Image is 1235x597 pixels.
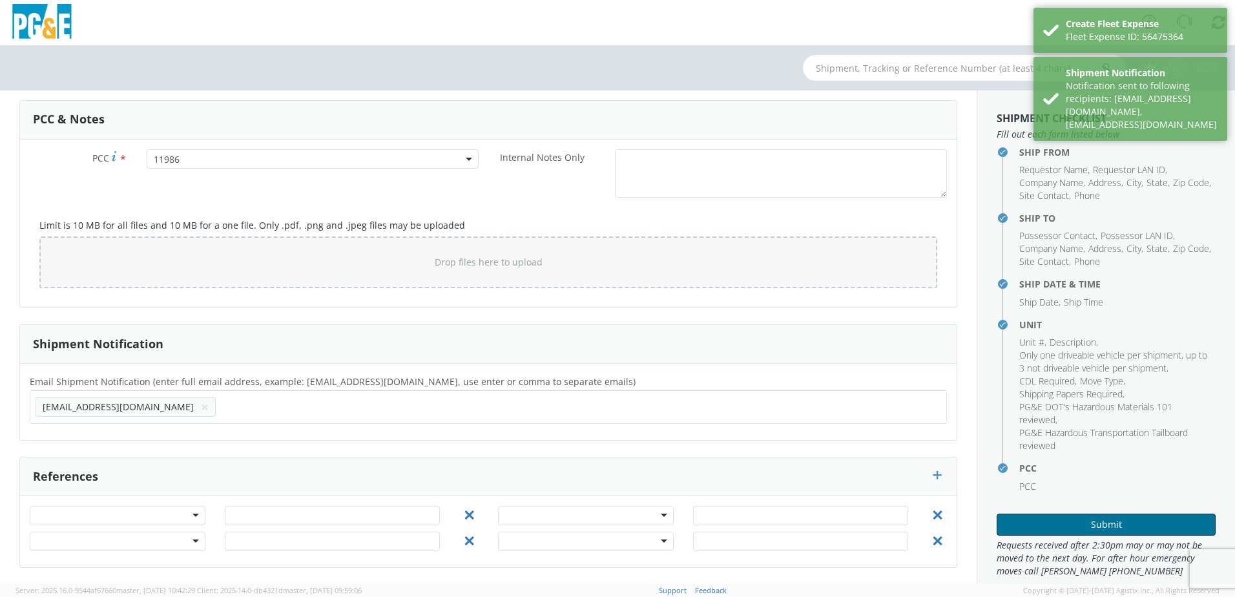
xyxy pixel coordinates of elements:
[154,153,472,165] span: 11986
[1019,336,1046,349] li: ,
[1019,320,1216,330] h4: Unit
[1074,189,1100,202] span: Phone
[1019,189,1071,202] li: ,
[1019,163,1088,176] span: Requestor Name
[147,149,479,169] span: 11986
[1019,296,1061,309] li: ,
[1019,163,1090,176] li: ,
[1019,349,1207,374] span: Only one driveable vehicle per shipment, up to 3 not driveable vehicle per shipment
[1019,480,1036,492] span: PCC
[1147,242,1170,255] li: ,
[1064,296,1103,308] span: Ship Time
[1019,213,1216,223] h4: Ship To
[1050,336,1098,349] li: ,
[1126,176,1143,189] li: ,
[1019,255,1069,267] span: Site Contact
[1019,242,1085,255] li: ,
[1019,176,1085,189] li: ,
[1173,242,1209,255] span: Zip Code
[43,401,194,413] span: [EMAIL_ADDRESS][DOMAIN_NAME]
[997,514,1216,536] button: Submit
[30,375,636,388] span: Email Shipment Notification (enter full email address, example: jdoe01@agistix.com, use enter or ...
[1173,242,1211,255] li: ,
[1088,242,1123,255] li: ,
[1066,79,1218,131] div: Notification sent to following recipients: [EMAIL_ADDRESS][DOMAIN_NAME],[EMAIL_ADDRESS][DOMAIN_NAME]
[1147,176,1170,189] li: ,
[695,585,727,595] a: Feedback
[1093,163,1167,176] li: ,
[283,585,362,595] span: master, [DATE] 09:59:06
[1050,336,1096,348] span: Description
[33,113,105,126] h3: PCC & Notes
[1088,176,1121,189] span: Address
[1019,401,1172,426] span: PG&E DOT's Hazardous Materials 101 reviewed
[1019,189,1069,202] span: Site Contact
[1147,242,1168,255] span: State
[1173,176,1211,189] li: ,
[803,55,1126,81] input: Shipment, Tracking or Reference Number (at least 4 chars)
[1019,349,1212,375] li: ,
[197,585,362,595] span: Client: 2025.14.0-db4321d
[1101,229,1173,242] span: Possessor LAN ID
[1019,426,1188,452] span: PG&E Hazardous Transportation Tailboard reviewed
[16,585,195,595] span: Server: 2025.16.0-9544af67660
[659,585,687,595] a: Support
[1074,255,1100,267] span: Phone
[997,128,1216,141] span: Fill out each form listed below
[1019,229,1095,242] span: Possessor Contact
[1019,401,1212,426] li: ,
[1147,176,1168,189] span: State
[1019,375,1077,388] li: ,
[1019,336,1044,348] span: Unit #
[997,539,1216,578] span: Requests received after 2:30pm may or may not be moved to the next day. For after hour emergency ...
[33,470,98,483] h3: References
[1019,296,1059,308] span: Ship Date
[1019,242,1083,255] span: Company Name
[1023,585,1219,596] span: Copyright © [DATE]-[DATE] Agistix Inc., All Rights Reserved
[1080,375,1125,388] li: ,
[10,4,74,42] img: pge-logo-06675f144f4cfa6a6814.png
[435,256,543,268] span: Drop files here to upload
[1093,163,1165,176] span: Requestor LAN ID
[997,111,1106,125] strong: Shipment Checklist
[1066,30,1218,43] div: Fleet Expense ID: 56475364
[201,399,209,415] button: ×
[116,585,195,595] span: master, [DATE] 10:42:29
[1019,375,1075,387] span: CDL Required
[1019,255,1071,268] li: ,
[1066,67,1218,79] div: Shipment Notification
[1019,147,1216,157] h4: Ship From
[1126,242,1141,255] span: City
[1019,388,1125,401] li: ,
[33,338,163,351] h3: Shipment Notification
[500,151,585,163] span: Internal Notes Only
[1088,242,1121,255] span: Address
[1126,176,1141,189] span: City
[1088,176,1123,189] li: ,
[1173,176,1209,189] span: Zip Code
[92,152,109,164] span: PCC
[1019,279,1216,289] h4: Ship Date & Time
[1019,463,1216,473] h4: PCC
[1019,176,1083,189] span: Company Name
[1019,229,1097,242] li: ,
[39,220,937,230] h5: Limit is 10 MB for all files and 10 MB for a one file. Only .pdf, .png and .jpeg files may be upl...
[1126,242,1143,255] li: ,
[1066,17,1218,30] div: Create Fleet Expense
[1101,229,1175,242] li: ,
[1080,375,1123,387] span: Move Type
[1019,388,1123,400] span: Shipping Papers Required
